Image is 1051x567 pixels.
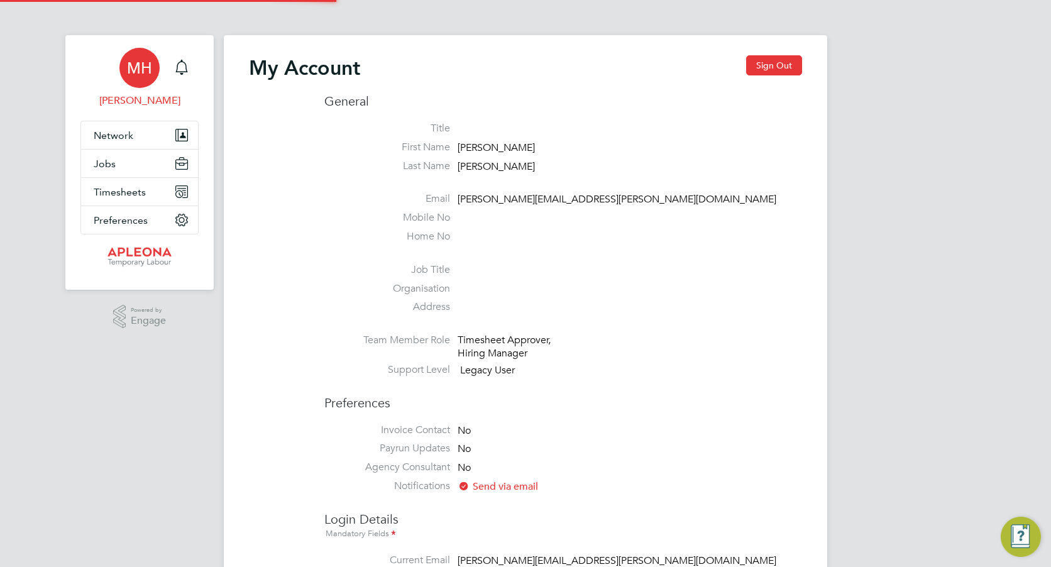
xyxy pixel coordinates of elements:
button: Jobs [81,150,198,177]
label: Address [324,300,450,314]
h3: Preferences [324,382,802,411]
div: Mandatory Fields [324,527,802,541]
span: Preferences [94,214,148,226]
span: Engage [131,316,166,326]
h2: My Account [249,55,360,80]
label: Mobile No [324,211,450,224]
span: Jobs [94,158,116,170]
span: [PERSON_NAME][EMAIL_ADDRESS][PERSON_NAME][DOMAIN_NAME] [458,194,776,206]
button: Timesheets [81,178,198,206]
nav: Main navigation [65,35,214,290]
span: Michael Haycock [80,93,199,108]
span: [PERSON_NAME] [458,141,535,154]
label: Invoice Contact [324,424,450,437]
button: Network [81,121,198,149]
label: Organisation [324,282,450,295]
label: Email [324,192,450,206]
span: No [458,424,471,437]
label: Team Member Role [324,334,450,347]
h3: Login Details [324,498,802,541]
label: Agency Consultant [324,461,450,474]
span: Legacy User [460,364,515,377]
span: MH [127,60,152,76]
label: Support Level [324,363,450,377]
a: Go to home page [80,247,199,267]
button: Sign Out [746,55,802,75]
span: Network [94,129,133,141]
label: Last Name [324,160,450,173]
label: Payrun Updates [324,442,450,455]
img: apleona-logo-retina.png [107,247,172,267]
h3: General [324,93,802,109]
label: First Name [324,141,450,154]
label: Notifications [324,480,450,493]
a: Powered byEngage [113,305,167,329]
a: MH[PERSON_NAME] [80,48,199,108]
span: [PERSON_NAME][EMAIL_ADDRESS][PERSON_NAME][DOMAIN_NAME] [458,554,776,567]
label: Home No [324,230,450,243]
span: Powered by [131,305,166,316]
div: Timesheet Approver, Hiring Manager [458,334,577,360]
label: Title [324,122,450,135]
span: No [458,443,471,456]
span: No [458,461,471,474]
span: Timesheets [94,186,146,198]
label: Job Title [324,263,450,277]
button: Preferences [81,206,198,234]
label: Current Email [324,554,450,567]
span: Send via email [458,480,538,493]
button: Engage Resource Center [1001,517,1041,557]
span: [PERSON_NAME] [458,160,535,173]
